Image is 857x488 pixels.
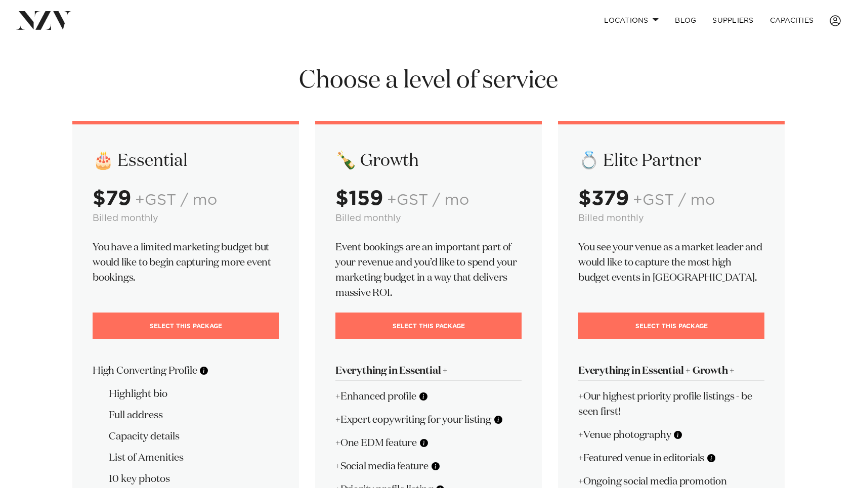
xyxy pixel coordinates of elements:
[135,193,217,208] span: +GST / mo
[578,389,764,419] p: +Our highest priority profile listings - be seen first!
[578,240,764,285] p: You see your venue as a market leader and would like to capture the most high budget events in [G...
[335,412,522,427] p: +Expert copywriting for your listing
[578,189,629,209] strong: $379
[578,427,764,442] p: +Venue photography
[72,65,785,97] h1: Choose a level of service
[109,450,279,465] li: List of Amenities
[16,11,71,29] img: nzv-logo.png
[335,435,522,451] p: +One EDM feature
[578,366,735,376] strong: Everything in Essential + Growth +
[93,240,279,285] p: You have a limited marketing budget but would like to begin capturing more event bookings.
[762,10,822,31] a: Capacities
[93,313,279,339] a: Select This Package
[335,214,401,223] small: Billed monthly
[335,459,522,474] p: +Social media feature
[93,363,279,378] p: High Converting Profile
[578,214,644,223] small: Billed monthly
[335,366,448,376] strong: Everything in Essential +
[704,10,761,31] a: SUPPLIERS
[335,189,383,209] strong: $159
[93,189,131,209] strong: $79
[335,313,522,339] a: Select This Package
[335,150,522,172] h2: 🍾 Growth
[109,429,279,444] li: Capacity details
[109,408,279,423] li: Full address
[93,150,279,172] h2: 🎂 Essential
[109,386,279,402] li: Highlight bio
[93,214,158,223] small: Billed monthly
[667,10,704,31] a: BLOG
[578,150,764,172] h2: 💍 Elite Partner
[109,471,279,486] li: 10 key photos
[596,10,667,31] a: Locations
[578,451,764,466] p: +Featured venue in editorials
[387,193,469,208] span: +GST / mo
[335,389,522,404] p: +Enhanced profile
[578,313,764,339] a: Select This Package
[335,240,522,300] p: Event bookings are an important part of your revenue and you’d like to spend your marketing budge...
[633,193,715,208] span: +GST / mo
